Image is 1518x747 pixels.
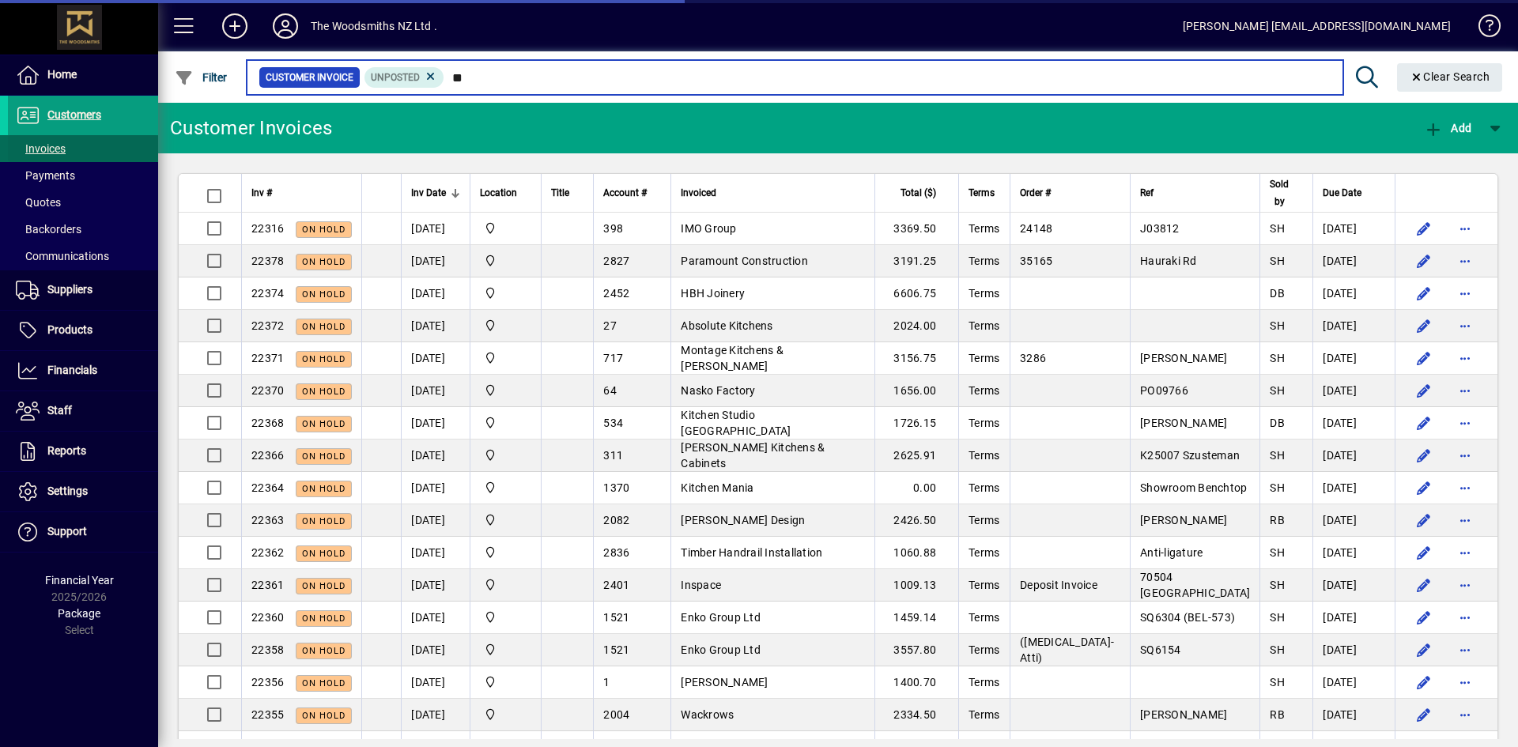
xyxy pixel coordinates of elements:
span: Customers [47,108,101,121]
td: [DATE] [1312,537,1395,569]
span: The Woodsmiths [480,317,531,334]
span: [PERSON_NAME] Design [681,514,805,526]
span: DB [1270,287,1285,300]
td: [DATE] [401,537,470,569]
span: Terms [969,319,999,332]
span: 22370 [251,384,284,397]
span: On hold [302,451,346,462]
span: The Woodsmiths [480,414,531,432]
button: Edit [1411,443,1437,468]
span: 398 [603,222,623,235]
span: 35165 [1020,255,1052,267]
button: More options [1452,313,1478,338]
span: 1 [603,676,610,689]
span: Reports [47,444,86,457]
span: Terms [969,546,999,559]
td: [DATE] [1312,504,1395,537]
button: More options [1452,507,1478,533]
button: Edit [1411,345,1437,371]
div: Inv # [251,184,352,202]
span: HBH Joinery [681,287,745,300]
span: DB [1270,417,1285,429]
td: 2334.50 [874,699,958,731]
td: [DATE] [1312,213,1395,245]
span: SH [1270,611,1285,624]
td: [DATE] [401,375,470,407]
span: 22364 [251,481,284,494]
a: Settings [8,472,158,511]
span: 2401 [603,579,629,591]
span: 27 [603,319,617,332]
span: Total ($) [901,184,936,202]
td: 1726.15 [874,407,958,440]
span: Terms [969,514,999,526]
div: Ref [1140,184,1250,202]
td: [DATE] [1312,375,1395,407]
a: Invoices [8,135,158,162]
span: [PERSON_NAME] [681,676,768,689]
td: [DATE] [401,310,470,342]
span: Timber Handrail Installation [681,546,822,559]
div: Invoiced [681,184,865,202]
span: On hold [302,516,346,526]
span: 64 [603,384,617,397]
span: Terms [969,676,999,689]
button: More options [1452,443,1478,468]
span: SH [1270,481,1285,494]
span: Account # [603,184,647,202]
span: Filter [175,71,228,84]
span: 22316 [251,222,284,235]
span: [PERSON_NAME] [1140,514,1227,526]
span: Enko Group Ltd [681,611,761,624]
td: [DATE] [401,699,470,731]
td: [DATE] [1312,277,1395,310]
span: Invoiced [681,184,716,202]
td: [DATE] [401,666,470,699]
span: 22366 [251,449,284,462]
span: Settings [47,485,88,497]
span: SH [1270,676,1285,689]
td: [DATE] [401,245,470,277]
button: More options [1452,572,1478,598]
span: Terms [969,287,999,300]
button: More options [1452,540,1478,565]
span: SH [1270,222,1285,235]
button: More options [1452,345,1478,371]
span: SH [1270,579,1285,591]
div: [PERSON_NAME] [EMAIL_ADDRESS][DOMAIN_NAME] [1183,13,1451,39]
span: 22360 [251,611,284,624]
span: 70504 [GEOGRAPHIC_DATA] [1140,571,1250,599]
span: The Woodsmiths [480,220,531,237]
span: J03812 [1140,222,1180,235]
span: 22362 [251,546,284,559]
td: [DATE] [1312,634,1395,666]
span: Financials [47,364,97,376]
span: The Woodsmiths [480,641,531,658]
span: Terms [969,481,999,494]
td: 1400.70 [874,666,958,699]
span: Terms [969,417,999,429]
button: More options [1452,281,1478,306]
span: Hauraki Rd [1140,255,1197,267]
span: SH [1270,643,1285,656]
span: 22355 [251,708,284,721]
span: The Woodsmiths [480,479,531,496]
div: Customer Invoices [170,115,332,141]
button: Edit [1411,313,1437,338]
span: SQ6154 [1140,643,1181,656]
button: Edit [1411,378,1437,403]
div: Due Date [1323,184,1385,202]
span: Terms [969,449,999,462]
td: [DATE] [401,440,470,472]
span: SH [1270,546,1285,559]
span: Backorders [16,223,81,236]
span: Absolute Kitchens [681,319,772,332]
td: [DATE] [1312,407,1395,440]
span: 22361 [251,579,284,591]
td: 2426.50 [874,504,958,537]
span: On hold [302,678,346,689]
span: On hold [302,322,346,332]
span: 2082 [603,514,629,526]
span: Terms [969,708,999,721]
span: Nasko Factory [681,384,755,397]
